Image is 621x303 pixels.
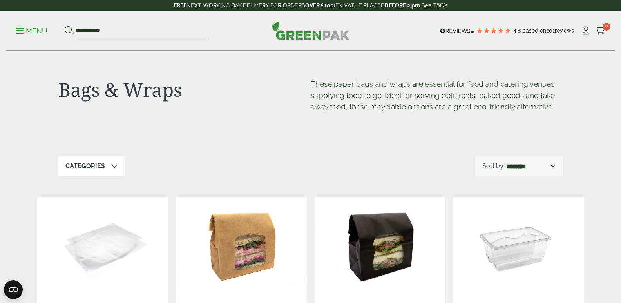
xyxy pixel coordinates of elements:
p: Categories [65,161,105,171]
p: These paper bags and wraps are essential for food and catering venues supplying food to go. Ideal... [311,78,563,112]
span: 4.8 [513,27,522,34]
span: 0 [603,23,610,31]
img: GP3330019D Foil Sheet Sulphate Lined bare [37,197,168,295]
a: 0 [596,25,605,37]
span: Based on [522,27,546,34]
strong: OVER £100 [305,2,334,9]
span: reviews [555,27,574,34]
a: Menu [16,26,47,34]
strong: FREE [174,2,186,9]
strong: BEFORE 2 pm [385,2,420,9]
img: Laminated Kraft Sandwich Bag [176,197,307,295]
p: Menu [16,26,47,36]
p: Sort by [482,161,503,171]
i: My Account [581,27,591,35]
h1: Bags & Wraps [58,78,311,101]
div: 4.79 Stars [476,27,511,34]
img: REVIEWS.io [440,28,474,34]
select: Shop order [505,161,556,171]
a: See T&C's [422,2,448,9]
i: Cart [596,27,605,35]
span: 201 [546,27,555,34]
img: Plastic Sandwich Bag insert [453,197,584,295]
img: Laminated Black Sandwich Bag [315,197,445,295]
img: GreenPak Supplies [272,21,349,40]
button: Open CMP widget [4,280,23,299]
